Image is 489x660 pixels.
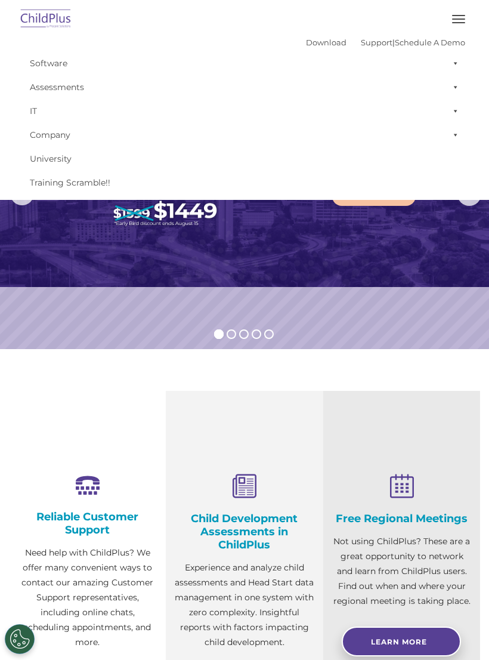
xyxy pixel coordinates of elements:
span: Learn More [371,637,427,646]
p: Not using ChildPlus? These are a great opportunity to network and learn from ChildPlus users. Fin... [332,534,471,609]
a: University [24,147,465,171]
h4: Child Development Assessments in ChildPlus [175,512,314,551]
a: Download [306,38,346,47]
button: Cookies Settings [5,624,35,654]
img: ChildPlus by Procare Solutions [18,5,74,33]
font: | [306,38,465,47]
p: Need help with ChildPlus? We offer many convenient ways to contact our amazing Customer Support r... [18,545,157,650]
p: Experience and analyze child assessments and Head Start data management in one system with zero c... [175,560,314,650]
a: Training Scramble!! [24,171,465,195]
a: Assessments [24,75,465,99]
a: Learn More [342,627,461,656]
a: Software [24,51,465,75]
a: Company [24,123,465,147]
h4: Reliable Customer Support [18,510,157,536]
a: Support [361,38,392,47]
a: Schedule A Demo [395,38,465,47]
a: IT [24,99,465,123]
h4: Free Regional Meetings [332,512,471,525]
